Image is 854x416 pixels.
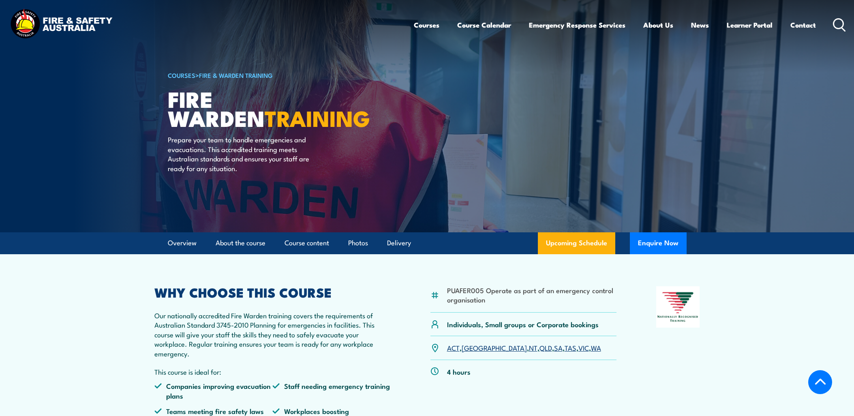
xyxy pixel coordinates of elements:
p: This course is ideal for: [154,367,391,376]
a: Course Calendar [457,14,511,36]
p: Prepare your team to handle emergencies and evacuations. This accredited training meets Australia... [168,135,316,173]
p: 4 hours [447,367,471,376]
a: Emergency Response Services [529,14,625,36]
a: [GEOGRAPHIC_DATA] [462,343,527,352]
h2: WHY CHOOSE THIS COURSE [154,286,391,298]
a: Contact [790,14,816,36]
li: Staff needing emergency training [272,381,391,400]
a: WA [591,343,601,352]
p: Individuals, Small groups or Corporate bookings [447,320,599,329]
a: COURSES [168,71,195,79]
button: Enquire Now [630,232,687,254]
li: PUAFER005 Operate as part of an emergency control organisation [447,285,617,304]
a: Upcoming Schedule [538,232,615,254]
a: About Us [643,14,673,36]
a: News [691,14,709,36]
p: , , , , , , , [447,343,601,352]
img: Nationally Recognised Training logo. [656,286,700,328]
a: Courses [414,14,439,36]
a: ACT [447,343,460,352]
a: Course content [285,232,329,254]
a: Learner Portal [727,14,773,36]
li: Companies improving evacuation plans [154,381,273,400]
a: Photos [348,232,368,254]
a: About the course [216,232,265,254]
p: Our nationally accredited Fire Warden training covers the requirements of Australian Standard 374... [154,311,391,358]
a: TAS [565,343,576,352]
a: Delivery [387,232,411,254]
a: SA [554,343,563,352]
a: QLD [539,343,552,352]
a: VIC [578,343,589,352]
strong: TRAINING [265,101,370,134]
h1: Fire Warden [168,89,368,127]
a: Fire & Warden Training [199,71,273,79]
a: NT [529,343,537,352]
h6: > [168,70,368,80]
a: Overview [168,232,197,254]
